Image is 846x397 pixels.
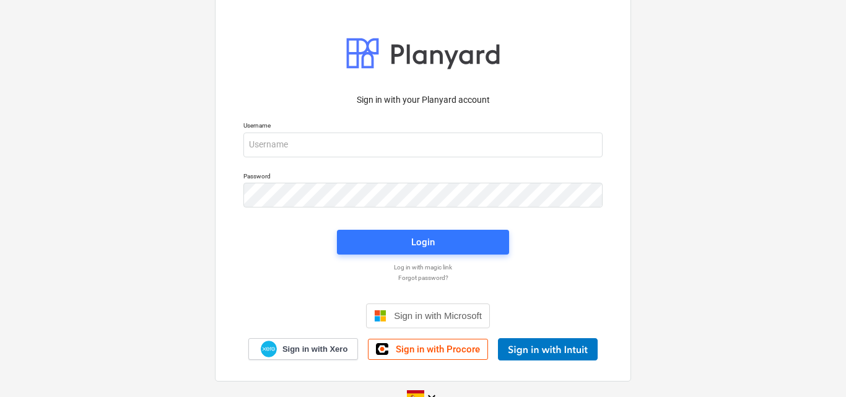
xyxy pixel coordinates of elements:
p: Password [243,172,603,183]
a: Sign in with Procore [368,339,488,360]
p: Username [243,121,603,132]
a: Forgot password? [237,274,609,282]
span: Sign in with Procore [396,344,480,355]
span: Sign in with Microsoft [394,310,482,321]
input: Username [243,133,603,157]
div: Login [411,234,435,250]
span: Sign in with Xero [282,344,347,355]
button: Login [337,230,509,255]
p: Sign in with your Planyard account [243,94,603,107]
img: Microsoft logo [374,310,386,322]
a: Sign in with Xero [248,338,359,360]
img: Xero logo [261,341,277,357]
a: Log in with magic link [237,263,609,271]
